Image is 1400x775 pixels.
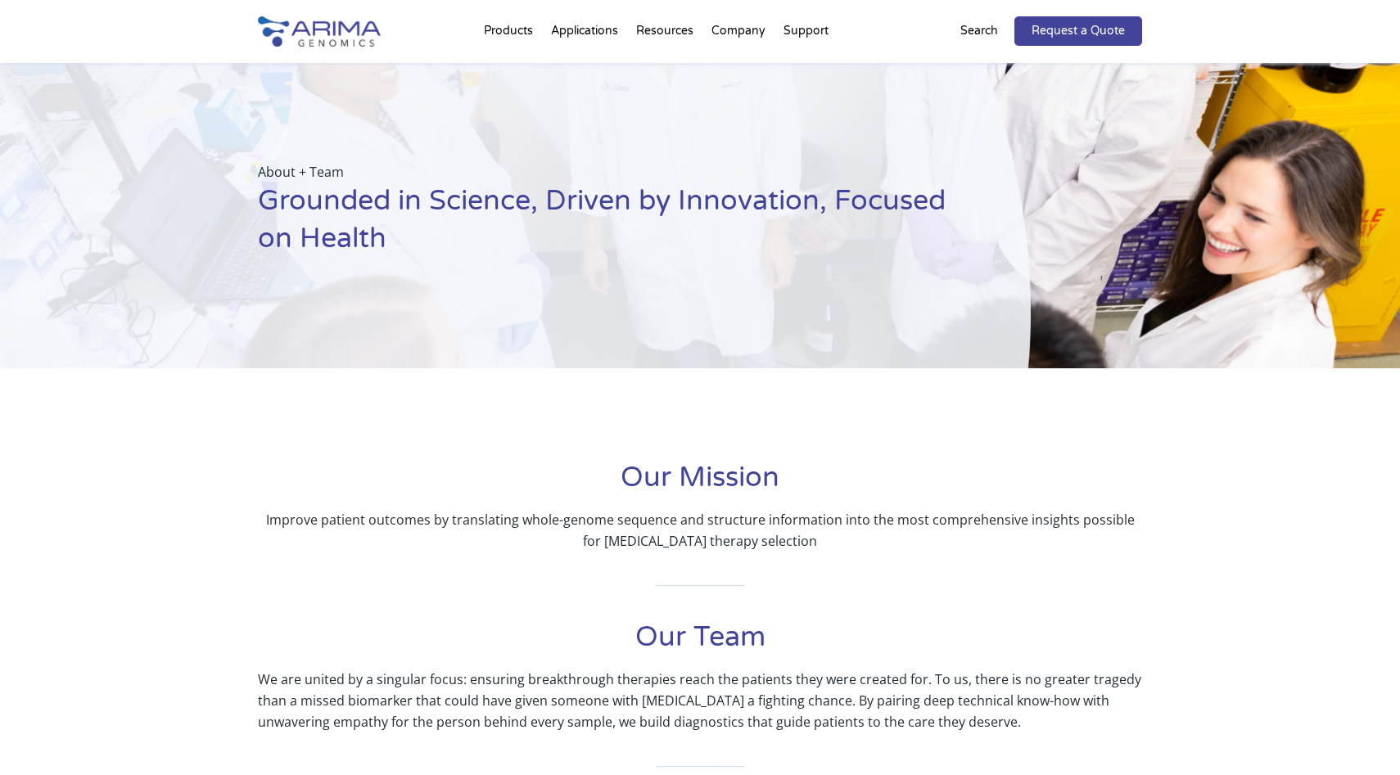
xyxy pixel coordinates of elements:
[258,161,949,182] p: About + Team
[960,20,998,42] p: Search
[258,669,1142,732] p: We are united by a singular focus: ensuring breakthrough therapies reach the patients they were c...
[258,459,1142,509] h1: Our Mission
[258,509,1142,552] p: Improve patient outcomes by translating whole-genome sequence and structure information into the ...
[258,619,1142,669] h1: Our Team
[258,16,381,47] img: Arima-Genomics-logo
[1014,16,1142,46] a: Request a Quote
[258,182,949,270] h1: Grounded in Science, Driven by Innovation, Focused on Health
